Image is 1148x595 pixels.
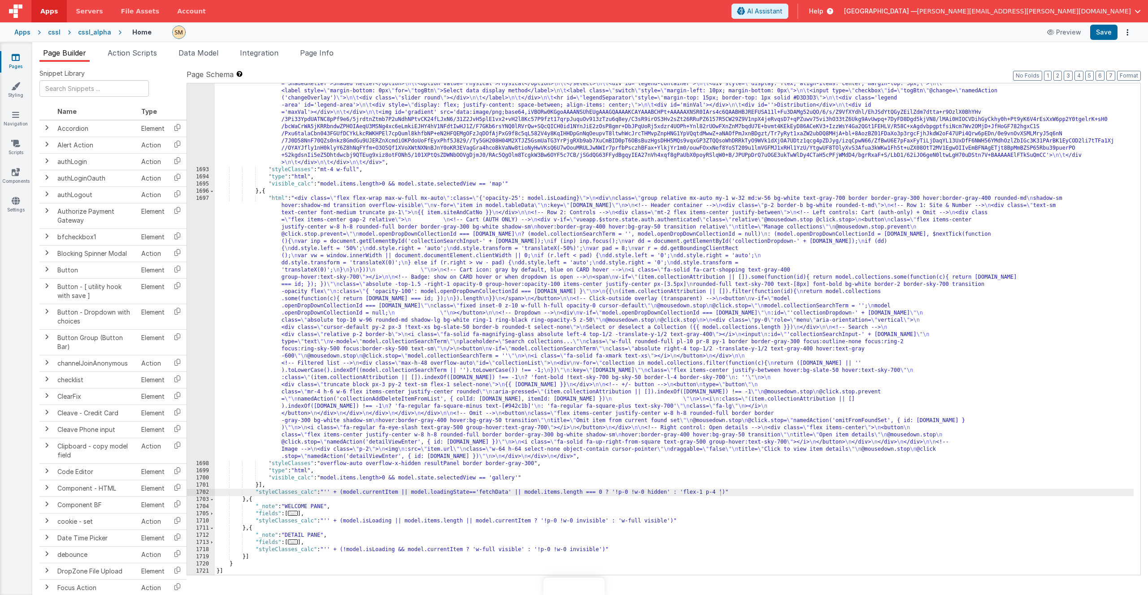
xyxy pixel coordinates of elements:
div: 1693 [187,166,215,173]
td: Cleave Phone input [54,421,138,438]
button: AI Assistant [731,4,788,19]
span: Name [57,108,77,115]
td: Element [138,530,168,546]
td: Element [138,421,168,438]
td: Code Editor [54,463,138,480]
td: Element [138,304,168,329]
span: Help [809,7,823,16]
div: 1713 [187,539,215,546]
div: 1702 [187,489,215,496]
span: AI Assistant [747,7,783,16]
td: authLogin [54,153,138,170]
div: 1711 [187,525,215,532]
td: Element [138,203,168,229]
td: Element [138,278,168,304]
div: 1697 [187,195,215,460]
img: e9616e60dfe10b317d64a5e98ec8e357 [173,26,185,39]
td: Authorize Payment Gateway [54,203,138,229]
td: Element [138,405,168,421]
td: checklist [54,371,138,388]
td: Element [138,388,168,405]
div: cssl [48,28,61,37]
button: 7 [1106,71,1115,81]
td: Action [138,245,168,262]
td: Element [138,463,168,480]
td: authLoginOauth [54,170,138,186]
td: Action [138,546,168,563]
button: Format [1117,71,1141,81]
td: Action [138,170,168,186]
span: [PERSON_NAME][EMAIL_ADDRESS][PERSON_NAME][DOMAIN_NAME] [917,7,1131,16]
td: Cleave - Credit Card [54,405,138,421]
td: Blocking Spinner Modal [54,245,138,262]
td: ClearFix [54,388,138,405]
button: [GEOGRAPHIC_DATA] — [PERSON_NAME][EMAIL_ADDRESS][PERSON_NAME][DOMAIN_NAME] [844,7,1141,16]
td: Action [138,137,168,153]
td: channelJoinAnonymous [54,355,138,371]
td: Element [138,563,168,579]
span: Page Builder [43,48,86,57]
td: Button Group (Button Bar) [54,329,138,355]
div: 1699 [187,467,215,474]
button: 6 [1096,71,1105,81]
td: Action [138,438,168,463]
td: debounce [54,546,138,563]
td: authLogout [54,186,138,203]
div: 1705 [187,510,215,517]
td: Element [138,496,168,513]
td: Element [138,329,168,355]
div: cssl_alpha [78,28,111,37]
div: 1696 [187,188,215,195]
div: 1710 [187,517,215,525]
button: 3 [1064,71,1073,81]
button: No Folds [1013,71,1042,81]
td: DropZone File Upload [54,563,138,579]
td: Button [54,262,138,278]
span: File Assets [121,7,160,16]
button: Options [1121,26,1134,39]
div: Apps [14,28,30,37]
td: Action [138,513,168,530]
td: Date Time Picker [54,530,138,546]
td: Component - HTML [54,480,138,496]
button: 2 [1053,71,1062,81]
span: ... [288,511,298,516]
td: Alert Action [54,137,138,153]
button: Save [1090,25,1118,40]
span: Page Schema [187,69,234,80]
span: Integration [240,48,278,57]
td: Component BF [54,496,138,513]
div: 1719 [187,553,215,561]
div: 1712 [187,532,215,539]
div: 1701 [187,482,215,489]
div: 1703 [187,496,215,503]
div: 1698 [187,460,215,467]
div: 1700 [187,474,215,482]
button: 5 [1085,71,1094,81]
span: Snippet Library [39,69,85,78]
td: cookie - set [54,513,138,530]
td: Action [138,186,168,203]
td: Action [138,153,168,170]
span: Servers [76,7,103,16]
span: Apps [40,7,58,16]
div: 1695 [187,181,215,188]
div: 1692 [187,52,215,166]
span: Page Info [300,48,334,57]
span: Data Model [178,48,218,57]
button: 4 [1074,71,1083,81]
td: Element [138,229,168,245]
td: Action [138,355,168,371]
td: bfcheckbox1 [54,229,138,245]
td: Accordion [54,120,138,137]
h4: Home [132,29,152,35]
span: Type [141,108,157,115]
button: Preview [1042,25,1087,39]
td: Button - [ utility hook with save ] [54,278,138,304]
span: [GEOGRAPHIC_DATA] — [844,7,917,16]
div: 1718 [187,546,215,553]
div: 1704 [187,503,215,510]
td: Button - Dropdown with choices [54,304,138,329]
button: 1 [1044,71,1052,81]
div: 1694 [187,173,215,181]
